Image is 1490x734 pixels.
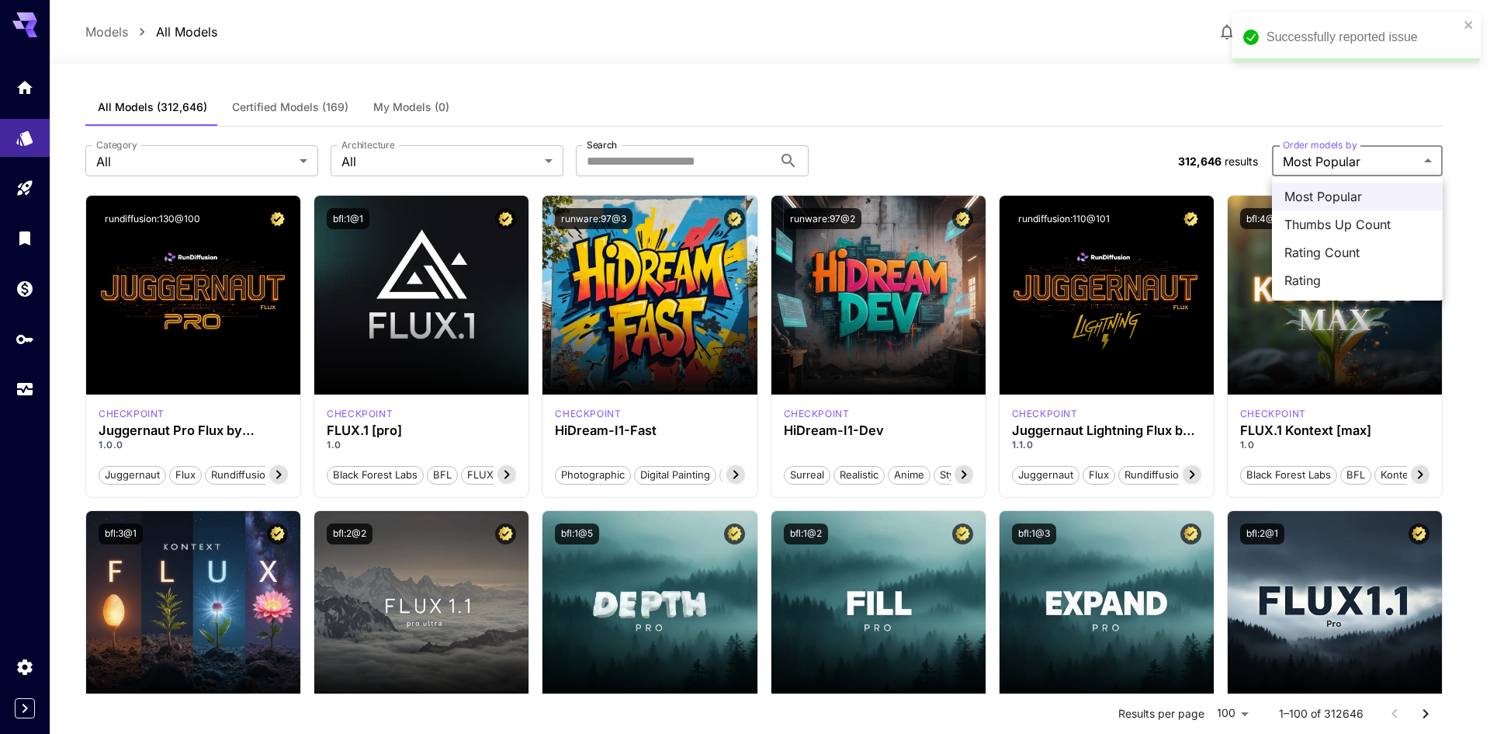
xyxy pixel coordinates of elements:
[1284,187,1430,206] span: Most Popular
[1284,271,1430,290] span: Rating
[1284,215,1430,234] span: Thumbs Up Count
[1284,243,1430,262] span: Rating Count
[1464,19,1474,31] button: close
[1266,28,1459,47] div: Successfully reported issue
